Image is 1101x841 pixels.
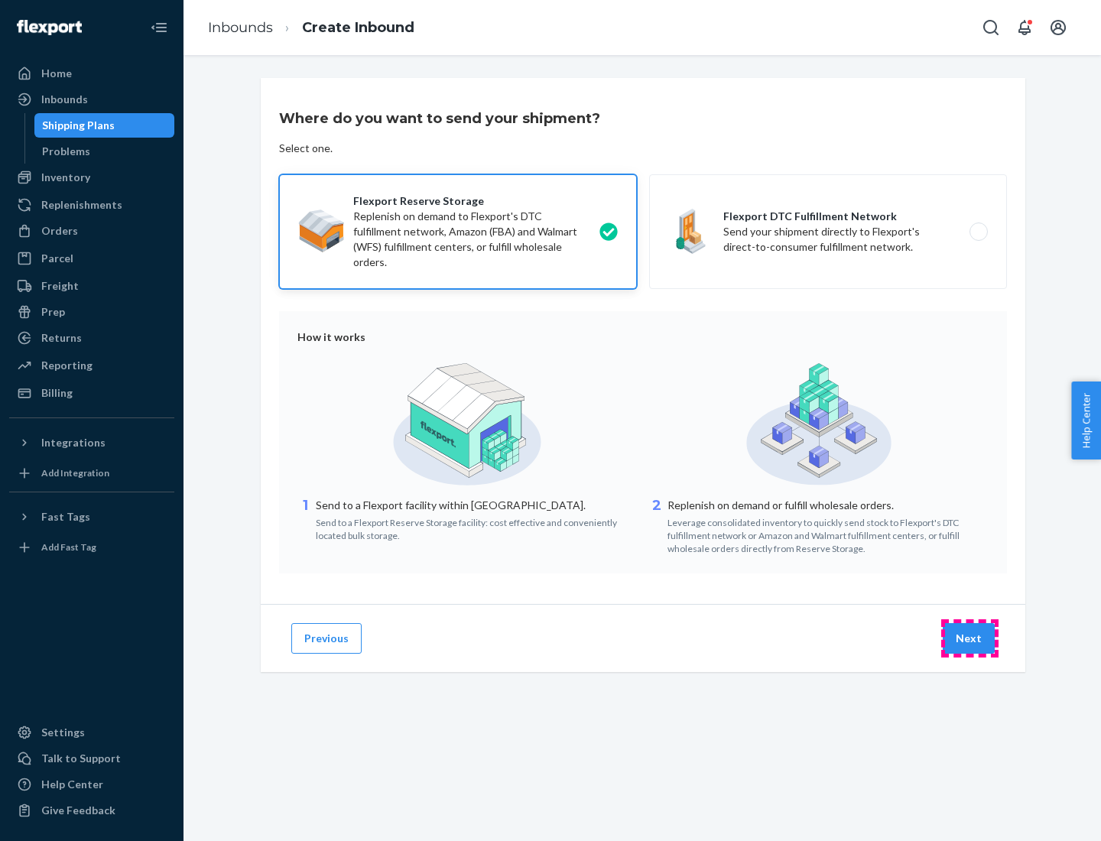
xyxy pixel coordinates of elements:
div: Give Feedback [41,803,115,818]
div: Freight [41,278,79,294]
div: Add Fast Tag [41,541,96,554]
button: Close Navigation [144,12,174,43]
a: Settings [9,720,174,745]
div: Home [41,66,72,81]
h3: Where do you want to send your shipment? [279,109,600,128]
button: Give Feedback [9,798,174,823]
button: Fast Tags [9,505,174,529]
a: Problems [34,139,175,164]
div: Integrations [41,435,106,450]
div: Billing [41,385,73,401]
div: Leverage consolidated inventory to quickly send stock to Flexport's DTC fulfillment network or Am... [667,513,989,555]
div: Reporting [41,358,93,373]
a: Returns [9,326,174,350]
div: Select one. [279,141,333,156]
a: Inbounds [9,87,174,112]
a: Create Inbound [302,19,414,36]
div: Shipping Plans [42,118,115,133]
div: Prep [41,304,65,320]
button: Previous [291,623,362,654]
button: Open account menu [1043,12,1073,43]
div: Inbounds [41,92,88,107]
button: Integrations [9,430,174,455]
div: How it works [297,330,989,345]
a: Freight [9,274,174,298]
a: Reporting [9,353,174,378]
button: Open notifications [1009,12,1040,43]
div: Fast Tags [41,509,90,524]
a: Add Fast Tag [9,535,174,560]
div: Problems [42,144,90,159]
div: 1 [297,496,313,542]
a: Prep [9,300,174,324]
a: Help Center [9,772,174,797]
a: Talk to Support [9,746,174,771]
a: Shipping Plans [34,113,175,138]
a: Inventory [9,165,174,190]
div: Settings [41,725,85,740]
a: Replenishments [9,193,174,217]
div: Parcel [41,251,73,266]
div: Help Center [41,777,103,792]
ol: breadcrumbs [196,5,427,50]
a: Add Integration [9,461,174,485]
a: Home [9,61,174,86]
a: Parcel [9,246,174,271]
div: Talk to Support [41,751,121,766]
div: Inventory [41,170,90,185]
a: Billing [9,381,174,405]
img: Flexport logo [17,20,82,35]
div: Add Integration [41,466,109,479]
button: Next [943,623,995,654]
div: Send to a Flexport Reserve Storage facility: cost effective and conveniently located bulk storage. [316,513,637,542]
p: Send to a Flexport facility within [GEOGRAPHIC_DATA]. [316,498,637,513]
a: Inbounds [208,19,273,36]
div: Replenishments [41,197,122,213]
p: Replenish on demand or fulfill wholesale orders. [667,498,989,513]
button: Open Search Box [976,12,1006,43]
div: Orders [41,223,78,239]
div: Returns [41,330,82,346]
a: Orders [9,219,174,243]
button: Help Center [1071,382,1101,459]
div: 2 [649,496,664,555]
